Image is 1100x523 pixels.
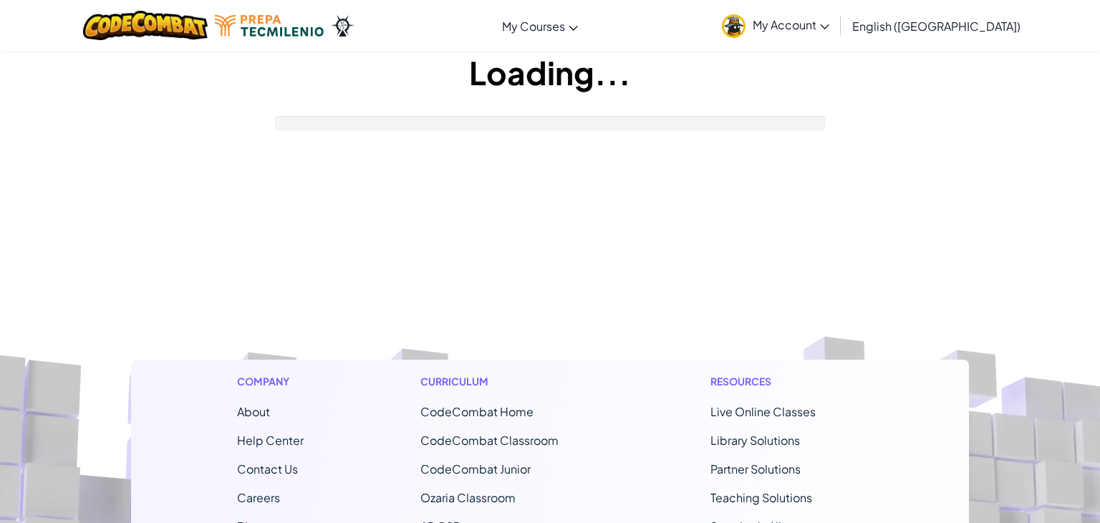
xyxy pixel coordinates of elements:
[237,461,298,476] span: Contact Us
[215,15,324,37] img: Tecmilenio logo
[852,19,1021,34] span: English ([GEOGRAPHIC_DATA])
[420,374,594,389] h1: Curriculum
[420,461,531,476] a: CodeCombat Junior
[331,15,354,37] img: Ozaria
[845,6,1028,45] a: English ([GEOGRAPHIC_DATA])
[420,433,559,448] a: CodeCombat Classroom
[722,14,746,38] img: avatar
[237,374,304,389] h1: Company
[502,19,565,34] span: My Courses
[237,490,280,505] a: Careers
[237,433,304,448] a: Help Center
[420,404,534,419] span: CodeCombat Home
[710,490,812,505] a: Teaching Solutions
[715,3,836,48] a: My Account
[710,433,800,448] a: Library Solutions
[710,404,816,419] a: Live Online Classes
[83,11,208,40] img: CodeCombat logo
[495,6,585,45] a: My Courses
[753,17,829,32] span: My Account
[420,490,516,505] a: Ozaria Classroom
[710,374,863,389] h1: Resources
[710,461,801,476] a: Partner Solutions
[237,404,270,419] a: About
